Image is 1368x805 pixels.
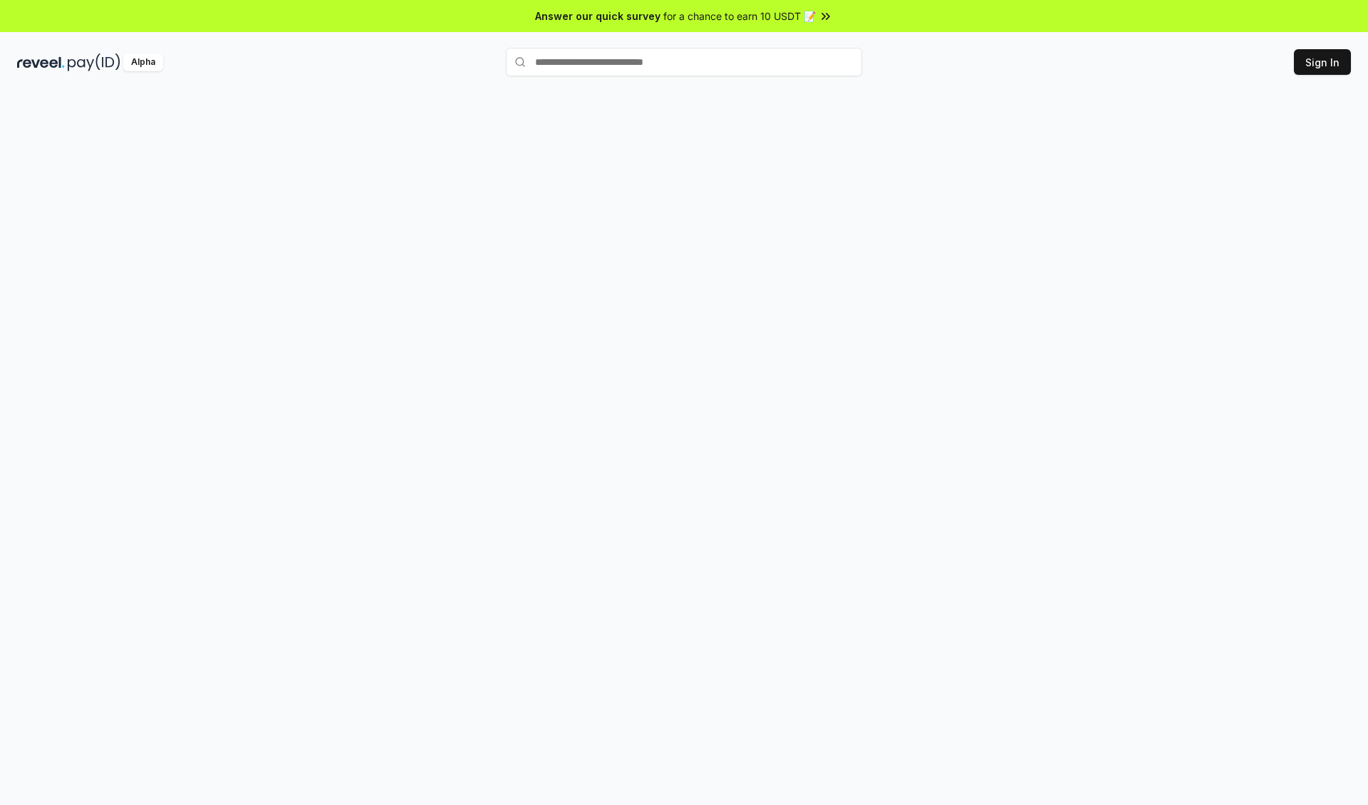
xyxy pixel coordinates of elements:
div: Alpha [123,53,163,71]
img: reveel_dark [17,53,65,71]
button: Sign In [1294,49,1351,75]
img: pay_id [68,53,120,71]
span: for a chance to earn 10 USDT 📝 [663,9,816,24]
span: Answer our quick survey [535,9,660,24]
